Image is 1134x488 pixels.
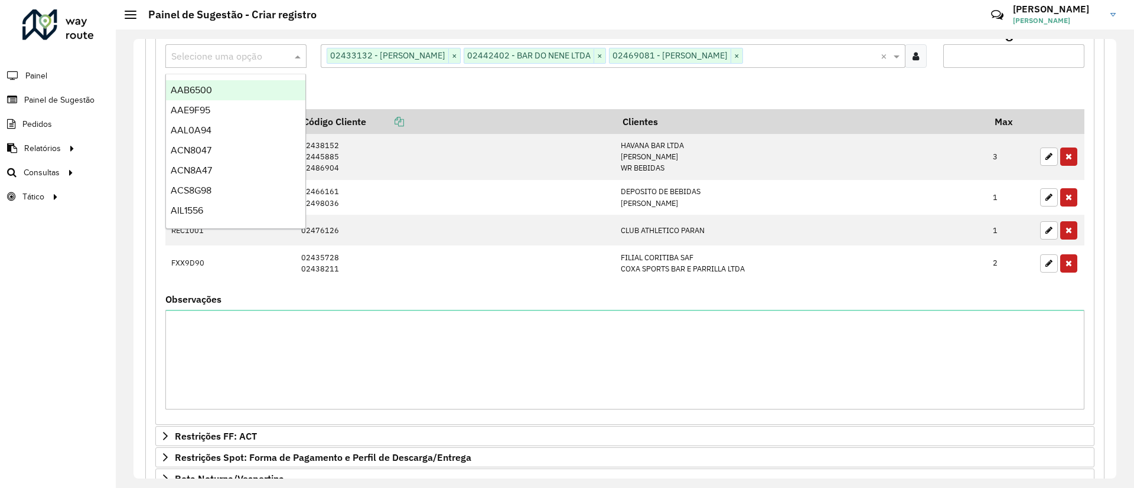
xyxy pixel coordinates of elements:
[610,48,731,63] span: 02469081 - [PERSON_NAME]
[615,134,987,180] td: HAVANA BAR LTDA [PERSON_NAME] WR BEBIDAS
[987,215,1034,245] td: 1
[171,125,211,135] span: AAL0A94
[327,48,448,63] span: 02433132 - [PERSON_NAME]
[24,142,61,155] span: Relatórios
[1013,15,1102,26] span: [PERSON_NAME]
[25,70,47,82] span: Painel
[24,166,60,179] span: Consultas
[171,165,212,175] span: ACN8A47
[171,85,212,95] span: AAB6500
[615,215,987,245] td: CLUB ATHLETICO PARAN
[987,109,1034,134] th: Max
[22,118,52,130] span: Pedidos
[731,49,742,63] span: ×
[171,105,210,115] span: AAE9F95
[987,245,1034,280] td: 2
[1013,4,1102,15] h3: [PERSON_NAME]
[295,180,615,215] td: 02466161 02498036
[155,426,1094,446] a: Restrições FF: ACT
[175,453,471,462] span: Restrições Spot: Forma de Pagamento e Perfil de Descarga/Entrega
[295,134,615,180] td: 02438152 02445885 02486904
[448,49,460,63] span: ×
[175,431,257,441] span: Restrições FF: ACT
[615,180,987,215] td: DEPOSITO DE BEBIDAS [PERSON_NAME]
[165,292,221,306] label: Observações
[594,49,605,63] span: ×
[295,215,615,245] td: 02476126
[295,245,615,280] td: 02435728 02438211
[464,48,594,63] span: 02442402 - BAR DO NENE LTDA
[987,180,1034,215] td: 1
[136,8,317,21] h2: Painel de Sugestão - Criar registro
[171,145,211,155] span: ACN8047
[165,215,295,245] td: REC1001
[295,109,615,134] th: Código Cliente
[165,245,295,280] td: FXX9D90
[171,185,211,195] span: ACS8G98
[24,94,94,106] span: Painel de Sugestão
[22,191,44,203] span: Tático
[615,109,987,134] th: Clientes
[155,24,1094,425] div: Mapas Sugeridos: Placa-Cliente
[155,447,1094,467] a: Restrições Spot: Forma de Pagamento e Perfil de Descarga/Entrega
[171,205,203,215] span: AIL1556
[175,474,284,483] span: Rota Noturna/Vespertina
[985,2,1010,28] a: Contato Rápido
[615,245,987,280] td: FILIAL CORITIBA SAF COXA SPORTS BAR E PARRILLA LTDA
[987,134,1034,180] td: 3
[165,74,306,229] ng-dropdown-panel: Options list
[881,49,891,63] span: Clear all
[366,116,404,127] a: Copiar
